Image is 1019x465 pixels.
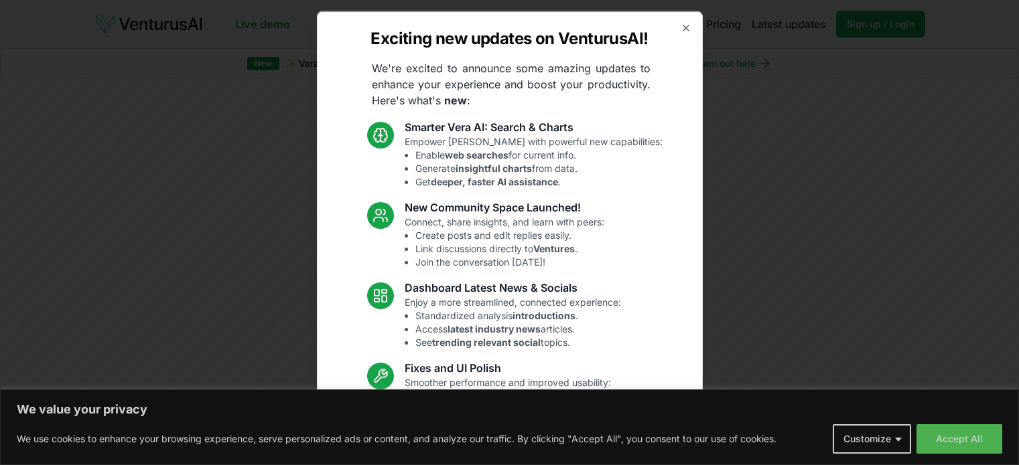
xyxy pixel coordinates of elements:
p: Empower [PERSON_NAME] with powerful new capabilities: [405,134,663,188]
strong: deeper, faster AI assistance [431,175,558,187]
strong: trending relevant social [432,336,541,347]
li: Create posts and edit replies easily. [415,228,604,242]
li: Resolved Vera chart loading issue. [415,389,611,402]
li: Get . [415,175,663,188]
h3: New Community Space Launched! [405,199,604,215]
p: Connect, share insights, and learn with peers: [405,215,604,268]
li: Enable for current info. [415,148,663,161]
strong: introductions [513,309,575,320]
strong: new [444,93,467,106]
strong: web searches [445,149,508,160]
li: Generate from data. [415,161,663,175]
strong: Ventures [533,242,575,254]
p: We're excited to announce some amazing updates to enhance your experience and boost your producti... [361,60,661,108]
h3: Fixes and UI Polish [405,359,611,375]
p: Smoother performance and improved usability: [405,375,611,429]
li: Standardized analysis . [415,308,621,322]
li: Enhanced overall UI consistency. [415,415,611,429]
p: Enjoy a more streamlined, connected experience: [405,295,621,349]
li: Link discussions directly to . [415,242,604,255]
li: Join the conversation [DATE]! [415,255,604,268]
li: Fixed mobile chat & sidebar glitches. [415,402,611,415]
li: Access articles. [415,322,621,335]
h3: Smarter Vera AI: Search & Charts [405,118,663,134]
strong: latest industry news [448,322,541,334]
h3: Dashboard Latest News & Socials [405,279,621,295]
strong: insightful charts [456,162,532,173]
li: See topics. [415,335,621,349]
h2: Exciting new updates on VenturusAI! [370,27,648,49]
